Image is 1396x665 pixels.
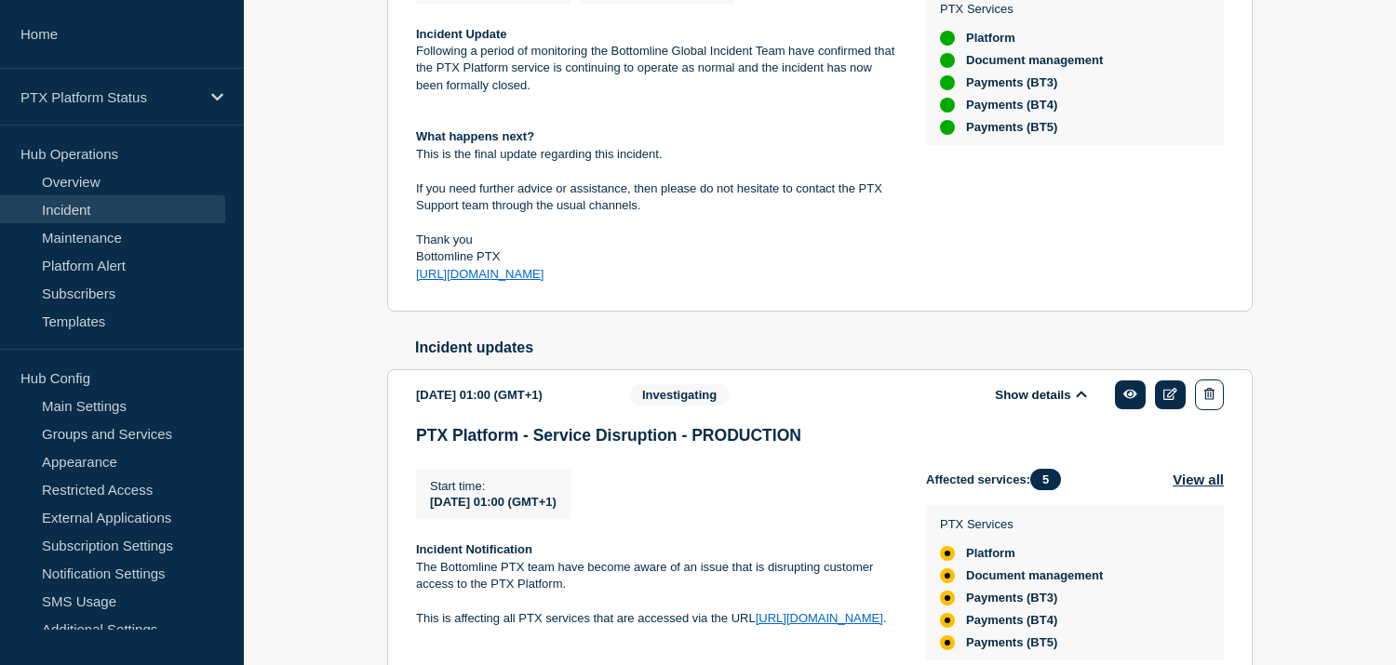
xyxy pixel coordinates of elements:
[20,89,199,105] p: PTX Platform Status
[416,146,896,163] p: This is the final update regarding this incident.
[940,568,955,583] div: affected
[940,635,955,650] div: affected
[756,611,883,625] a: [URL][DOMAIN_NAME]
[416,559,896,593] p: The Bottomline PTX team have become aware of an issue that is disrupting customer access to the P...
[1030,469,1061,490] span: 5
[966,635,1057,650] span: Payments (BT5)
[966,98,1057,113] span: Payments (BT4)
[416,43,896,94] p: Following a period of monitoring the Bottomline Global Incident Team have confirmed that the PTX ...
[1173,469,1224,490] button: View all
[989,387,1092,403] button: Show details
[416,267,544,281] a: [URL][DOMAIN_NAME]
[966,613,1057,628] span: Payments (BT4)
[966,75,1057,90] span: Payments (BT3)
[416,27,507,41] strong: Incident Update
[416,232,896,248] p: Thank you
[415,339,1253,356] h2: Incident updates
[416,426,1224,446] h3: PTX Platform - Service Disruption - PRODUCTION
[940,31,955,46] div: up
[966,31,1015,46] span: Platform
[940,613,955,628] div: affected
[416,129,534,143] strong: What happens next?
[940,2,1103,16] p: PTX Services
[966,591,1057,605] span: Payments (BT3)
[430,495,557,509] span: [DATE] 01:00 (GMT+1)
[416,379,602,410] div: [DATE] 01:00 (GMT+1)
[430,479,557,493] p: Start time :
[630,384,729,406] span: Investigating
[926,469,1070,490] span: Affected services:
[940,120,955,135] div: up
[940,591,955,605] div: affected
[966,120,1057,135] span: Payments (BT5)
[416,610,896,627] p: This is affecting all PTX services that are accessed via the URL .
[940,517,1103,531] p: PTX Services
[940,53,955,68] div: up
[966,546,1015,561] span: Platform
[940,75,955,90] div: up
[416,248,896,265] p: Bottomline PTX
[940,546,955,561] div: affected
[966,568,1103,583] span: Document management
[940,98,955,113] div: up
[416,542,532,556] strong: Incident Notification
[416,180,896,215] p: If you need further advice or assistance, then please do not hesitate to contact the PTX Support ...
[966,53,1103,68] span: Document management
